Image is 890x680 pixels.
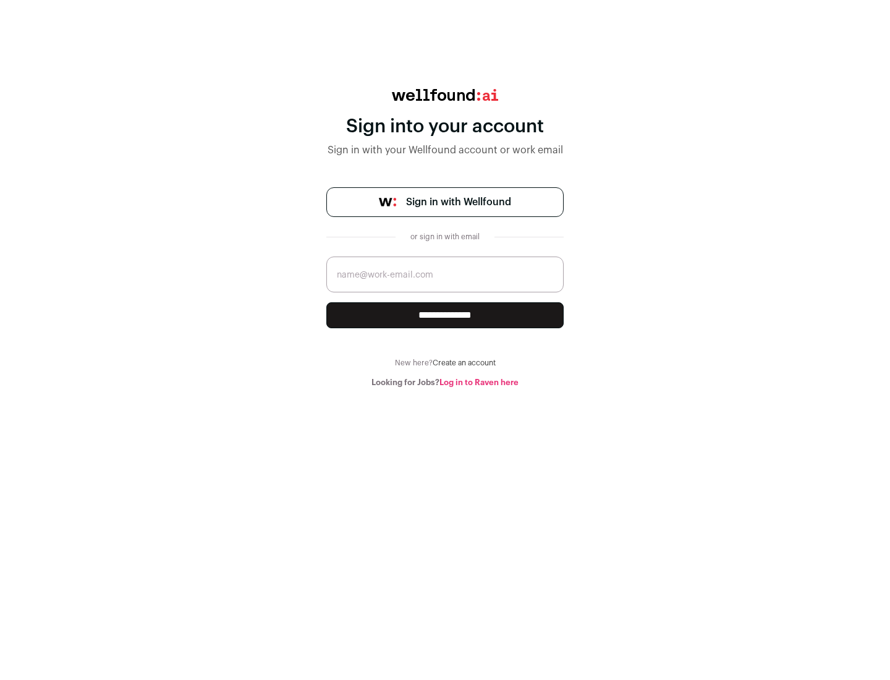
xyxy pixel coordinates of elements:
[326,378,564,388] div: Looking for Jobs?
[439,378,519,386] a: Log in to Raven here
[326,358,564,368] div: New here?
[433,359,496,367] a: Create an account
[405,232,485,242] div: or sign in with email
[326,257,564,292] input: name@work-email.com
[406,195,511,210] span: Sign in with Wellfound
[326,116,564,138] div: Sign into your account
[326,143,564,158] div: Sign in with your Wellfound account or work email
[379,198,396,206] img: wellfound-symbol-flush-black-fb3c872781a75f747ccb3a119075da62bfe97bd399995f84a933054e44a575c4.png
[326,187,564,217] a: Sign in with Wellfound
[392,89,498,101] img: wellfound:ai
